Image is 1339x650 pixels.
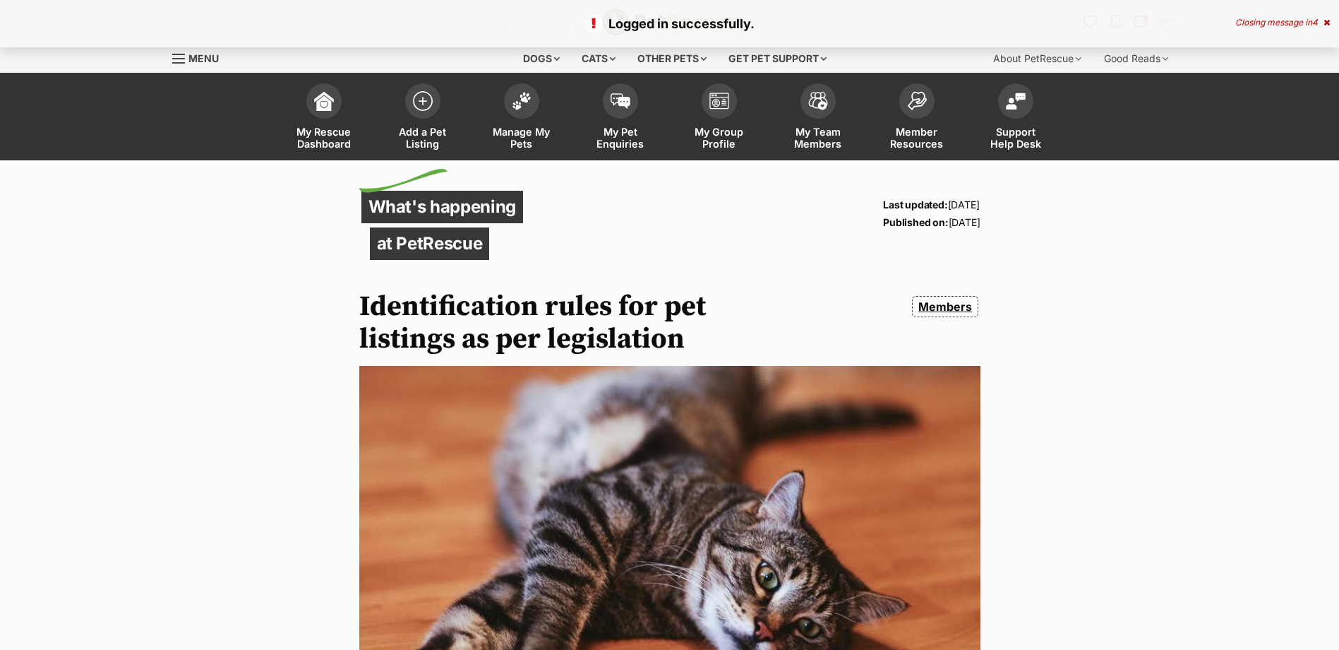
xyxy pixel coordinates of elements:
span: Manage My Pets [490,126,553,150]
p: at PetRescue [370,227,490,260]
div: Good Reads [1094,45,1178,73]
img: decorative flick [359,169,448,193]
a: Support Help Desk [966,76,1065,160]
p: [DATE] [883,213,980,231]
span: My Rescue Dashboard [292,126,356,150]
a: My Pet Enquiries [571,76,670,160]
img: member-resources-icon-8e73f808a243e03378d46382f2149f9095a855e16c252ad45f914b54edf8863c.svg [907,91,927,110]
span: Add a Pet Listing [391,126,455,150]
img: dashboard-icon-eb2f2d2d3e046f16d808141f083e7271f6b2e854fb5c12c21221c1fb7104beca.svg [314,91,334,111]
span: My Team Members [786,126,850,150]
a: My Group Profile [670,76,769,160]
strong: Last updated: [883,199,947,211]
span: My Group Profile [687,126,751,150]
h1: Identification rules for pet listings as per legislation [359,290,763,355]
img: team-members-icon-5396bd8760b3fe7c0b43da4ab00e1e3bb1a5d9ba89233759b79545d2d3fc5d0d.svg [808,92,828,110]
p: What's happening [361,191,524,223]
p: [DATE] [883,196,980,213]
a: My Rescue Dashboard [275,76,373,160]
div: Dogs [513,45,570,73]
img: help-desk-icon-fdf02630f3aa405de69fd3d07c3f3aa587a6932b1a1747fa1d2bba05be0121f9.svg [1006,93,1026,110]
span: Menu [188,52,219,64]
a: Members [912,296,978,317]
img: group-profile-icon-3fa3cf56718a62981997c0bc7e787c4b2cf8bcc04b72c1350f741eb67cf2f40e.svg [709,93,729,110]
a: Menu [172,45,229,70]
a: Manage My Pets [472,76,571,160]
span: My Pet Enquiries [589,126,652,150]
a: My Team Members [769,76,867,160]
span: Support Help Desk [984,126,1047,150]
a: Add a Pet Listing [373,76,472,160]
a: Member Resources [867,76,966,160]
span: Member Resources [885,126,949,150]
img: add-pet-listing-icon-0afa8454b4691262ce3f59096e99ab1cd57d4a30225e0717b998d2c9b9846f56.svg [413,91,433,111]
strong: Published on: [883,216,948,228]
div: Get pet support [719,45,836,73]
img: pet-enquiries-icon-7e3ad2cf08bfb03b45e93fb7055b45f3efa6380592205ae92323e6603595dc1f.svg [611,93,630,109]
div: Other pets [628,45,716,73]
img: manage-my-pets-icon-02211641906a0b7f246fdf0571729dbe1e7629f14944591b6c1af311fb30b64b.svg [512,92,532,110]
div: About PetRescue [983,45,1091,73]
div: Cats [572,45,625,73]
